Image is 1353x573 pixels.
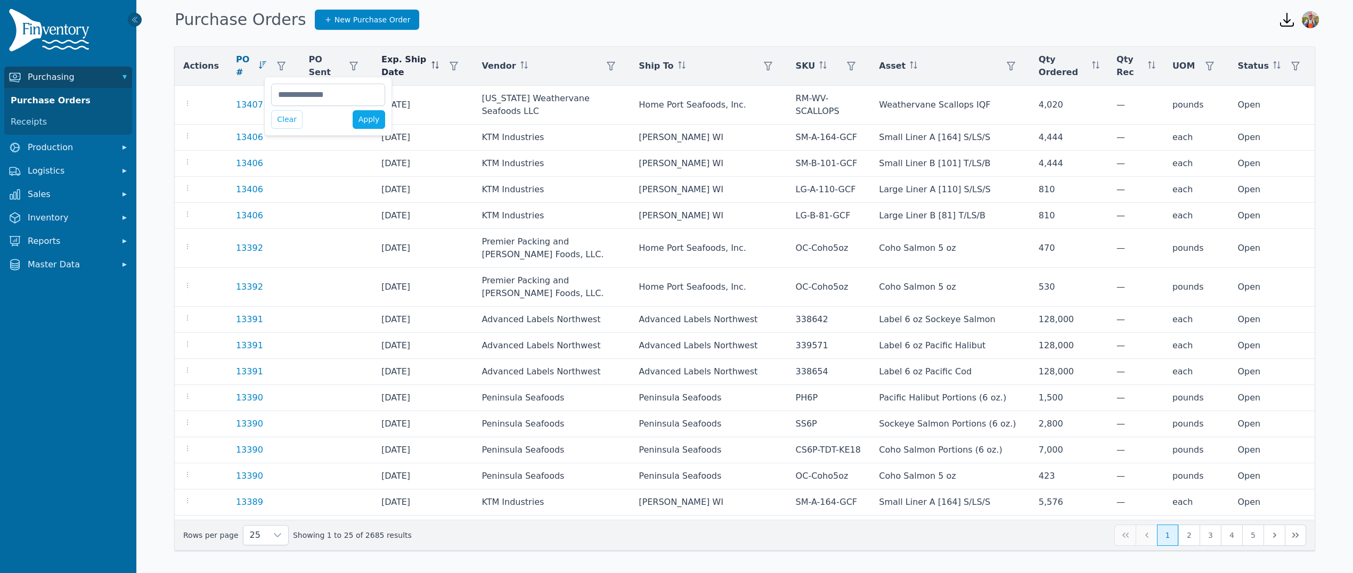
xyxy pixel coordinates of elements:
[1164,359,1229,385] td: each
[1108,177,1164,203] td: —
[787,125,871,151] td: SM-A-164-GCF
[1030,385,1108,411] td: 1,500
[1229,437,1315,463] td: Open
[353,110,386,129] button: Apply
[1285,525,1306,546] button: Last Page
[381,53,427,79] span: Exp. Ship Date
[236,391,263,404] a: 13390
[1229,307,1315,333] td: Open
[1116,53,1144,79] span: Qty Rec
[28,235,113,248] span: Reports
[787,333,871,359] td: 339571
[373,385,473,411] td: [DATE]
[473,86,630,125] td: [US_STATE] Weathervane Seafoods LLC
[28,211,113,224] span: Inventory
[1229,268,1315,307] td: Open
[473,385,630,411] td: Peninsula Seafoods
[1108,268,1164,307] td: —
[1164,515,1229,542] td: each
[1030,489,1108,515] td: 5,576
[870,437,1030,463] td: Coho Salmon Portions (6 oz.)
[473,359,630,385] td: Advanced Labels Northwest
[630,203,787,229] td: [PERSON_NAME] WI
[4,137,132,158] button: Production
[787,437,871,463] td: CS6P-TDT-KE18
[787,411,871,437] td: SS6P
[787,489,871,515] td: SM-A-164-GCF
[1164,125,1229,151] td: each
[473,515,630,542] td: KTM Industries
[630,333,787,359] td: Advanced Labels Northwest
[236,209,263,222] a: 13406
[787,307,871,333] td: 338642
[6,111,130,133] a: Receipts
[1164,333,1229,359] td: each
[373,203,473,229] td: [DATE]
[1030,268,1108,307] td: 530
[870,151,1030,177] td: Small Liner B [101] T/LS/B
[630,86,787,125] td: Home Port Seafoods, Inc.
[473,411,630,437] td: Peninsula Seafoods
[236,281,263,293] a: 13392
[473,125,630,151] td: KTM Industries
[236,339,263,352] a: 13391
[1030,203,1108,229] td: 810
[473,437,630,463] td: Peninsula Seafoods
[1229,151,1315,177] td: Open
[473,333,630,359] td: Advanced Labels Northwest
[1030,307,1108,333] td: 128,000
[373,151,473,177] td: [DATE]
[1164,385,1229,411] td: pounds
[630,151,787,177] td: [PERSON_NAME] WI
[183,60,219,72] span: Actions
[175,10,306,29] h1: Purchase Orders
[4,207,132,228] button: Inventory
[373,411,473,437] td: [DATE]
[4,67,132,88] button: Purchasing
[236,365,263,378] a: 13391
[1030,333,1108,359] td: 128,000
[335,14,411,25] span: New Purchase Order
[1030,463,1108,489] td: 423
[315,10,420,30] a: New Purchase Order
[236,242,263,255] a: 13392
[1030,437,1108,463] td: 7,000
[870,463,1030,489] td: Coho Salmon 5 oz
[271,110,303,129] button: Clear
[1108,515,1164,542] td: —
[1172,60,1195,72] span: UOM
[373,515,473,542] td: [DATE]
[1164,463,1229,489] td: pounds
[870,177,1030,203] td: Large Liner A [110] S/LS/S
[1108,463,1164,489] td: —
[870,268,1030,307] td: Coho Salmon 5 oz
[473,307,630,333] td: Advanced Labels Northwest
[473,177,630,203] td: KTM Industries
[9,9,94,56] img: Finventory
[482,60,516,72] span: Vendor
[473,463,630,489] td: Peninsula Seafoods
[787,359,871,385] td: 338654
[236,418,263,430] a: 13390
[373,333,473,359] td: [DATE]
[1237,60,1269,72] span: Status
[1108,489,1164,515] td: —
[373,463,473,489] td: [DATE]
[28,258,113,271] span: Master Data
[1108,229,1164,268] td: —
[1164,86,1229,125] td: pounds
[473,229,630,268] td: Premier Packing and [PERSON_NAME] Foods, LLC.
[1229,489,1315,515] td: Open
[879,60,906,72] span: Asset
[870,385,1030,411] td: Pacific Halibut Portions (6 oz.)
[870,515,1030,542] td: Small Liner B [101] T/LS/B
[4,254,132,275] button: Master Data
[870,359,1030,385] td: Label 6 oz Pacific Cod
[630,359,787,385] td: Advanced Labels Northwest
[1030,177,1108,203] td: 810
[787,151,871,177] td: SM-B-101-GCF
[630,307,787,333] td: Advanced Labels Northwest
[373,86,473,125] td: [DATE]
[787,86,871,125] td: RM-WV-SCALLOPS
[236,157,263,170] a: 13406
